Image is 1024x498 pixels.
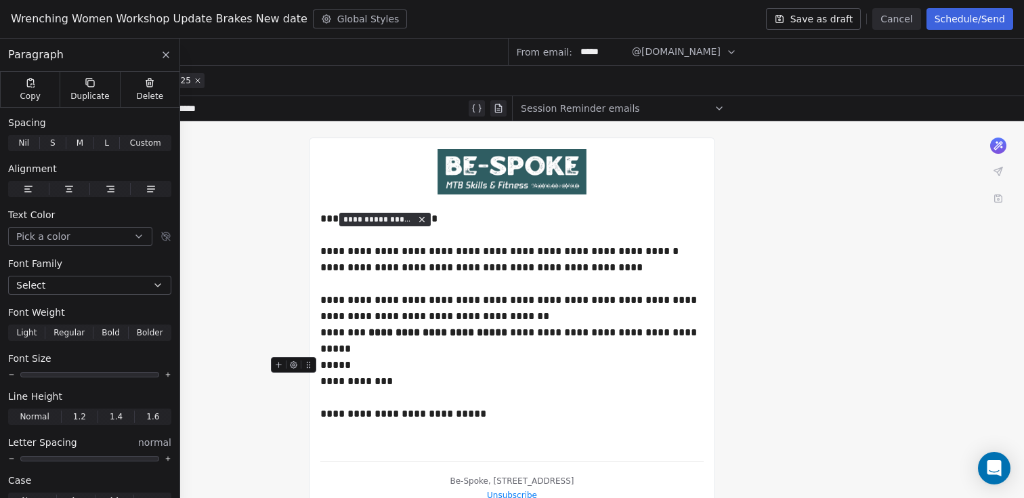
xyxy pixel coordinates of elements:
[110,411,123,423] span: 1.4
[8,208,55,222] span: Text Color
[632,45,721,59] span: @[DOMAIN_NAME]
[8,352,51,365] span: Font Size
[517,45,572,59] span: From email:
[138,436,171,449] span: normal
[54,327,85,339] span: Regular
[926,8,1013,30] button: Schedule/Send
[8,227,152,246] button: Pick a color
[8,162,57,175] span: Alignment
[8,47,64,63] span: Paragraph
[766,8,861,30] button: Save as draft
[70,91,109,102] span: Duplicate
[73,411,86,423] span: 1.2
[8,390,62,403] span: Line Height
[50,137,56,149] span: S
[130,137,161,149] span: Custom
[978,452,1010,484] div: Open Intercom Messenger
[104,137,109,149] span: L
[102,327,120,339] span: Bold
[20,411,49,423] span: Normal
[313,9,408,28] button: Global Styles
[20,91,41,102] span: Copy
[8,116,46,129] span: Spacing
[77,137,83,149] span: M
[16,278,45,292] span: Select
[8,436,77,449] span: Letter Spacing
[18,137,29,149] span: Nil
[872,8,920,30] button: Cancel
[137,91,164,102] span: Delete
[11,11,307,27] span: Wrenching Women Workshop Update Brakes New date
[8,257,62,270] span: Font Family
[16,327,37,339] span: Light
[146,411,159,423] span: 1.6
[8,306,65,319] span: Font Weight
[521,102,640,115] span: Session Reminder emails
[137,327,163,339] span: Bolder
[8,474,31,487] span: Case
